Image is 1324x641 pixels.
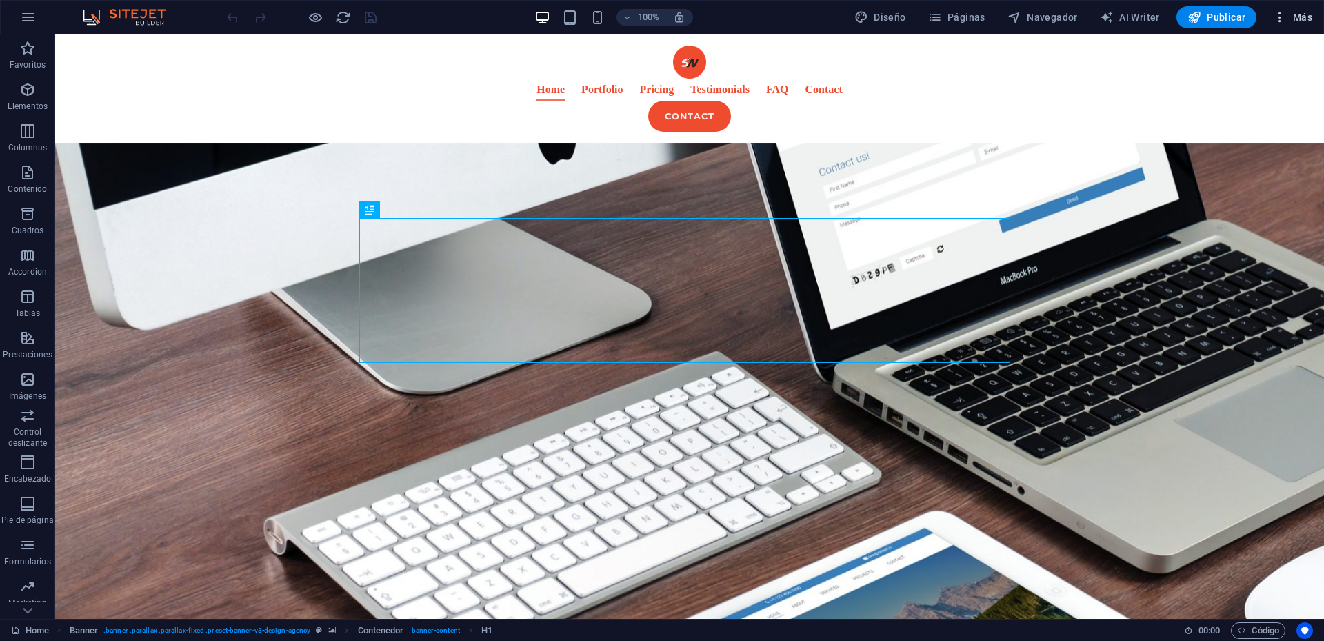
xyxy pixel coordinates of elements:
[849,6,912,28] div: Diseño (Ctrl+Alt+Y)
[673,11,685,23] i: Al redimensionar, ajustar el nivel de zoom automáticamente para ajustarse al dispositivo elegido.
[616,9,665,26] button: 100%
[79,9,183,26] img: Editor Logo
[4,556,50,567] p: Formularios
[3,349,52,360] p: Prestaciones
[1187,10,1246,24] span: Publicar
[307,9,323,26] button: Haz clic para salir del modo de previsualización y seguir editando
[481,622,492,639] span: Haz clic para seleccionar y doble clic para editar
[11,622,49,639] a: Haz clic para cancelar la selección y doble clic para abrir páginas
[928,10,985,24] span: Páginas
[4,473,51,484] p: Encabezado
[1184,622,1221,639] h6: Tiempo de la sesión
[9,391,46,402] p: Imágenes
[8,142,48,153] p: Columnas
[10,59,46,70] p: Favoritos
[1273,10,1312,24] span: Más
[316,627,322,634] i: Este elemento es un preajuste personalizable
[70,622,99,639] span: Haz clic para seleccionar y doble clic para editar
[8,598,46,609] p: Marketing
[1237,622,1279,639] span: Código
[12,225,44,236] p: Cuadros
[854,10,906,24] span: Diseño
[8,266,47,277] p: Accordion
[328,627,336,634] i: Este elemento contiene un fondo
[1,515,53,526] p: Pie de página
[335,10,351,26] i: Volver a cargar página
[358,622,404,639] span: Contenedor
[334,9,351,26] button: reload
[8,101,48,112] p: Elementos
[1208,625,1210,635] span: :
[1094,6,1165,28] button: AI Writer
[1100,10,1160,24] span: AI Writer
[923,6,991,28] button: Páginas
[1002,6,1083,28] button: Navegador
[637,9,659,26] h6: 100%
[1176,6,1257,28] button: Publicar
[1231,622,1285,639] button: Código
[1296,622,1313,639] button: Usercentrics
[409,622,459,639] span: . banner-content
[70,622,493,639] nav: breadcrumb
[849,6,912,28] button: Diseño
[15,308,41,319] p: Tablas
[1267,6,1318,28] button: Más
[8,184,47,195] p: Contenido
[103,622,310,639] span: . banner .parallax .parallax-fixed .preset-banner-v3-design-agency
[1198,622,1220,639] span: 00 00
[1007,10,1078,24] span: Navegador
